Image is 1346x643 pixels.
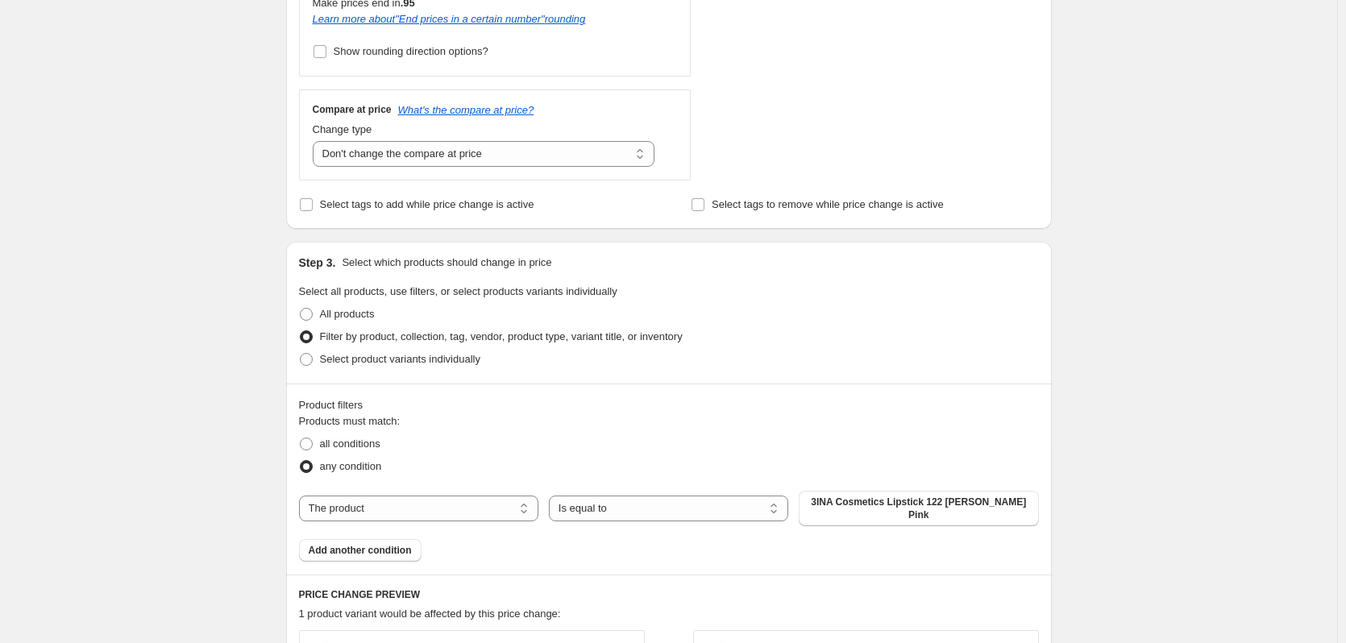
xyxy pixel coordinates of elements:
span: 3INA Cosmetics Lipstick 122 [PERSON_NAME] Pink [808,496,1028,521]
span: 1 product variant would be affected by this price change: [299,608,561,620]
span: Filter by product, collection, tag, vendor, product type, variant title, or inventory [320,330,683,342]
span: Select tags to add while price change is active [320,198,534,210]
span: Select all products, use filters, or select products variants individually [299,285,617,297]
i: Learn more about " End prices in a certain number " rounding [313,13,586,25]
h2: Step 3. [299,255,336,271]
p: Select which products should change in price [342,255,551,271]
button: 3INA Cosmetics Lipstick 122 Berry Pink [799,491,1038,526]
button: What's the compare at price? [398,104,534,116]
span: Select tags to remove while price change is active [712,198,944,210]
span: Add another condition [309,544,412,557]
span: Change type [313,123,372,135]
h3: Compare at price [313,103,392,116]
span: all conditions [320,438,380,450]
div: Product filters [299,397,1039,413]
span: All products [320,308,375,320]
span: Select product variants individually [320,353,480,365]
span: any condition [320,460,382,472]
span: Products must match: [299,415,401,427]
span: Show rounding direction options? [334,45,488,57]
h6: PRICE CHANGE PREVIEW [299,588,1039,601]
button: Add another condition [299,539,422,562]
a: Learn more about"End prices in a certain number"rounding [313,13,586,25]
